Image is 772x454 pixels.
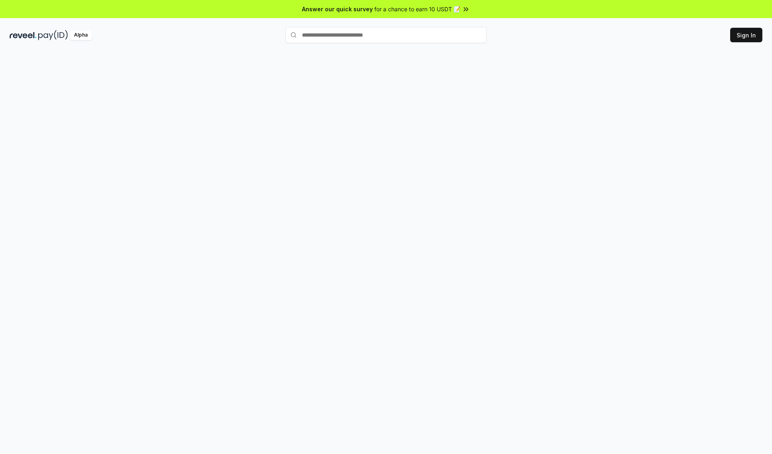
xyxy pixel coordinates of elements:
span: Answer our quick survey [302,5,373,13]
img: reveel_dark [10,30,37,40]
span: for a chance to earn 10 USDT 📝 [374,5,460,13]
img: pay_id [38,30,68,40]
button: Sign In [730,28,762,42]
div: Alpha [70,30,92,40]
